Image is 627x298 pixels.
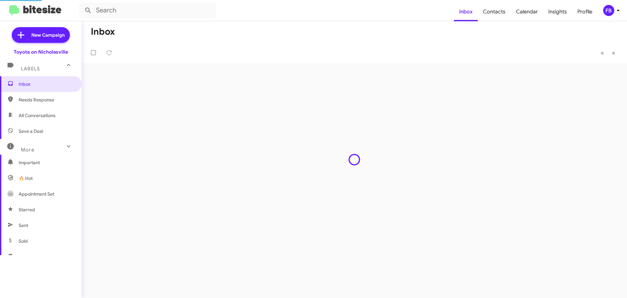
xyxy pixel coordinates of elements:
[478,2,511,21] a: Contacts
[19,112,56,119] span: All Conversations
[603,5,614,16] div: FB
[572,2,598,21] a: Profile
[31,32,65,38] span: New Campaign
[511,2,543,21] a: Calendar
[19,191,54,197] span: Appointment Set
[19,175,33,182] span: 🔥 Hot
[598,5,620,16] button: FB
[19,206,35,213] span: Starred
[21,147,34,153] span: More
[14,49,68,55] div: Toyota on Nicholasville
[597,46,608,60] button: Previous
[19,96,74,103] span: Needs Response
[608,46,619,60] button: Next
[19,128,43,134] span: Save a Deal
[21,66,40,72] span: Labels
[543,2,572,21] a: Insights
[19,222,28,229] span: Sent
[612,49,615,57] span: »
[19,81,74,87] span: Inbox
[91,26,115,37] h1: Inbox
[601,49,604,57] span: «
[19,254,53,260] span: Sold Responded
[597,46,619,60] nav: Page navigation example
[19,159,74,166] span: Important
[79,3,216,18] input: Search
[19,238,28,244] span: Sold
[454,2,478,21] a: Inbox
[12,27,70,43] a: New Campaign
